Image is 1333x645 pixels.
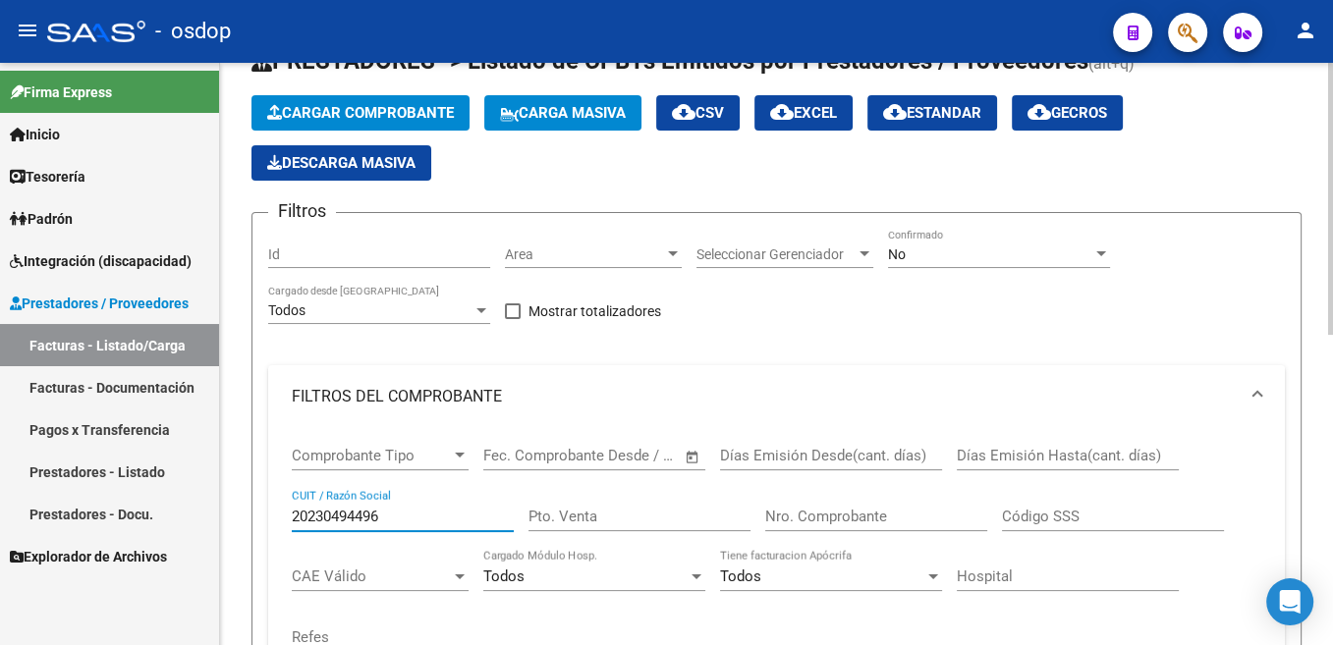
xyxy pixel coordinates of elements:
button: EXCEL [754,95,853,131]
span: (alt+q) [1088,54,1135,73]
div: Open Intercom Messenger [1266,578,1313,625]
button: Estandar [867,95,997,131]
span: Todos [268,302,305,318]
button: CSV [656,95,740,131]
h3: Filtros [268,197,336,225]
span: Descarga Masiva [267,154,416,172]
span: Firma Express [10,81,112,103]
mat-icon: cloud_download [883,100,907,124]
span: Inicio [10,124,60,145]
span: Todos [720,567,761,585]
mat-expansion-panel-header: FILTROS DEL COMPROBANTE [268,365,1285,428]
span: Mostrar totalizadores [528,299,661,323]
button: Cargar Comprobante [251,95,470,131]
span: Tesorería [10,166,85,188]
span: Seleccionar Gerenciador [696,246,856,263]
mat-icon: cloud_download [672,100,695,124]
button: Open calendar [682,446,704,468]
span: EXCEL [770,104,837,122]
span: Area [505,246,664,263]
mat-icon: cloud_download [1028,100,1051,124]
span: Padrón [10,208,73,230]
input: Fecha fin [581,447,676,464]
input: Fecha inicio [483,447,563,464]
span: No [888,246,906,262]
span: Prestadores / Proveedores [10,293,189,314]
span: Cargar Comprobante [267,104,454,122]
span: Gecros [1028,104,1107,122]
mat-icon: cloud_download [770,100,794,124]
span: Todos [483,567,525,585]
button: Gecros [1012,95,1123,131]
span: Integración (discapacidad) [10,250,192,272]
app-download-masive: Descarga masiva de comprobantes (adjuntos) [251,145,431,181]
span: Carga Masiva [500,104,626,122]
span: - osdop [155,10,231,53]
span: Comprobante Tipo [292,447,451,464]
span: CSV [672,104,724,122]
span: CAE Válido [292,567,451,585]
mat-icon: person [1294,19,1317,42]
button: Descarga Masiva [251,145,431,181]
mat-icon: menu [16,19,39,42]
button: Carga Masiva [484,95,641,131]
span: Estandar [883,104,981,122]
span: Explorador de Archivos [10,546,167,567]
mat-panel-title: FILTROS DEL COMPROBANTE [292,386,1238,407]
